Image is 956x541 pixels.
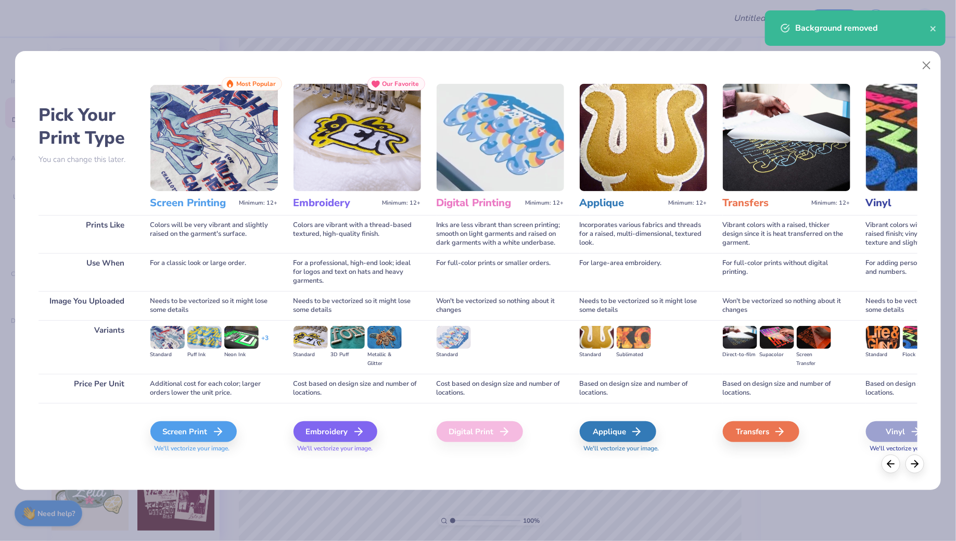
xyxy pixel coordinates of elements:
[39,320,135,374] div: Variants
[294,253,421,291] div: For a professional, high-end look; ideal for logos and text on hats and heavy garments.
[294,444,421,453] span: We'll vectorize your image.
[39,374,135,403] div: Price Per Unit
[39,291,135,320] div: Image You Uploaded
[930,22,937,34] button: close
[580,196,665,210] h3: Applique
[795,22,930,34] div: Background removed
[437,350,471,359] div: Standard
[437,374,564,403] div: Cost based on design size and number of locations.
[760,350,794,359] div: Supacolor
[723,326,757,349] img: Direct-to-film
[187,326,222,349] img: Puff Ink
[437,84,564,191] img: Digital Printing
[150,350,185,359] div: Standard
[437,291,564,320] div: Won't be vectorized so nothing about it changes
[437,215,564,253] div: Inks are less vibrant than screen printing; smooth on light garments and raised on dark garments ...
[294,326,328,349] img: Standard
[437,196,521,210] h3: Digital Printing
[39,253,135,291] div: Use When
[383,199,421,207] span: Minimum: 12+
[150,374,278,403] div: Additional cost for each color; larger orders lower the unit price.
[526,199,564,207] span: Minimum: 12+
[237,80,276,87] span: Most Popular
[903,326,937,349] img: Flock
[580,253,707,291] div: For large-area embroidery.
[330,326,365,349] img: 3D Puff
[294,291,421,320] div: Needs to be vectorized so it might lose some details
[723,374,850,403] div: Based on design size and number of locations.
[239,199,278,207] span: Minimum: 12+
[294,374,421,403] div: Cost based on design size and number of locations.
[150,196,235,210] h3: Screen Printing
[261,334,269,351] div: + 3
[723,84,850,191] img: Transfers
[797,350,831,368] div: Screen Transfer
[224,326,259,349] img: Neon Ink
[723,291,850,320] div: Won't be vectorized so nothing about it changes
[150,291,278,320] div: Needs to be vectorized so it might lose some details
[812,199,850,207] span: Minimum: 12+
[580,444,707,453] span: We'll vectorize your image.
[150,215,278,253] div: Colors will be very vibrant and slightly raised on the garment's surface.
[367,350,402,368] div: Metallic & Glitter
[866,350,900,359] div: Standard
[723,421,799,442] div: Transfers
[866,421,942,442] div: Vinyl
[723,215,850,253] div: Vibrant colors with a raised, thicker design since it is heat transferred on the garment.
[723,253,850,291] div: For full-color prints without digital printing.
[797,326,831,349] img: Screen Transfer
[224,350,259,359] div: Neon Ink
[580,215,707,253] div: Incorporates various fabrics and threads for a raised, multi-dimensional, textured look.
[580,326,614,349] img: Standard
[669,199,707,207] span: Minimum: 12+
[437,326,471,349] img: Standard
[617,326,651,349] img: Sublimated
[580,421,656,442] div: Applique
[294,196,378,210] h3: Embroidery
[917,56,937,76] button: Close
[294,421,377,442] div: Embroidery
[437,421,523,442] div: Digital Print
[903,350,937,359] div: Flock
[437,253,564,291] div: For full-color prints or smaller orders.
[723,350,757,359] div: Direct-to-film
[294,215,421,253] div: Colors are vibrant with a thread-based textured, high-quality finish.
[383,80,419,87] span: Our Favorite
[150,84,278,191] img: Screen Printing
[580,291,707,320] div: Needs to be vectorized so it might lose some details
[39,155,135,164] p: You can change this later.
[294,350,328,359] div: Standard
[150,326,185,349] img: Standard
[580,84,707,191] img: Applique
[150,444,278,453] span: We'll vectorize your image.
[367,326,402,349] img: Metallic & Glitter
[330,350,365,359] div: 3D Puff
[187,350,222,359] div: Puff Ink
[580,374,707,403] div: Based on design size and number of locations.
[866,326,900,349] img: Standard
[150,253,278,291] div: For a classic look or large order.
[723,196,808,210] h3: Transfers
[617,350,651,359] div: Sublimated
[294,84,421,191] img: Embroidery
[150,421,237,442] div: Screen Print
[39,215,135,253] div: Prints Like
[39,104,135,149] h2: Pick Your Print Type
[866,196,951,210] h3: Vinyl
[580,350,614,359] div: Standard
[760,326,794,349] img: Supacolor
